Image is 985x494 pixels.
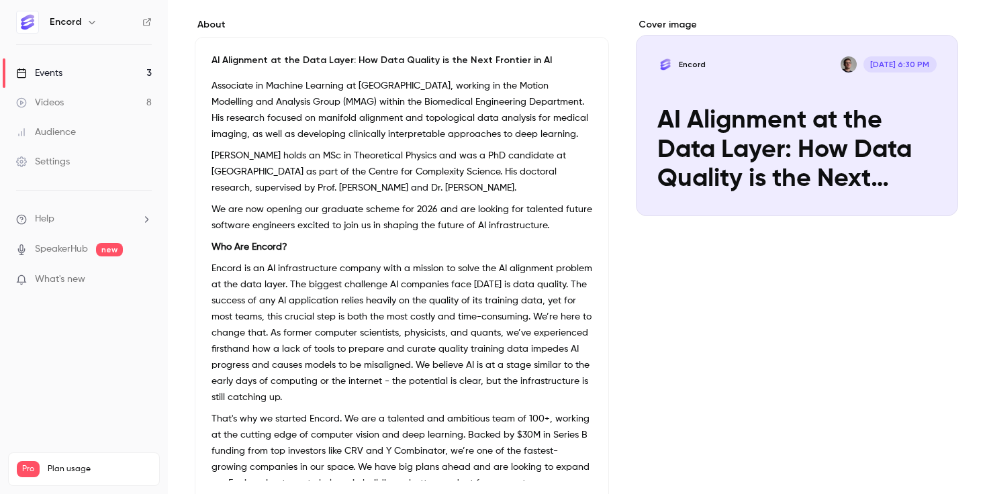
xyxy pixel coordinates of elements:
[16,155,70,168] div: Settings
[636,18,958,32] label: Cover image
[212,242,287,252] strong: Who Are Encord?
[212,260,592,405] p: Encord is an AI infrastructure company with a mission to solve the AI alignment problem at the da...
[636,18,958,216] section: Cover image
[50,15,81,29] h6: Encord
[16,96,64,109] div: Videos
[212,54,592,67] p: AI Alignment at the Data Layer: How Data Quality is the Next Frontier in AI
[136,274,152,286] iframe: Noticeable Trigger
[16,212,152,226] li: help-dropdown-opener
[17,11,38,33] img: Encord
[35,242,88,256] a: SpeakerHub
[212,148,592,196] p: [PERSON_NAME] holds an MSc in Theoretical Physics and was a PhD candidate at [GEOGRAPHIC_DATA] as...
[16,126,76,139] div: Audience
[17,461,40,477] span: Pro
[16,66,62,80] div: Events
[212,62,592,142] p: Before moving into industry, [PERSON_NAME] spent over two years as a Research Associate in Machin...
[96,243,123,256] span: new
[35,273,85,287] span: What's new
[212,411,592,491] p: That's why we started Encord. We are a talented and ambitious team of 100+, working at the cuttin...
[195,18,609,32] label: About
[35,212,54,226] span: Help
[48,464,151,475] span: Plan usage
[212,201,592,234] p: We are now opening our graduate scheme for 2026 and are looking for talented future software engi...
